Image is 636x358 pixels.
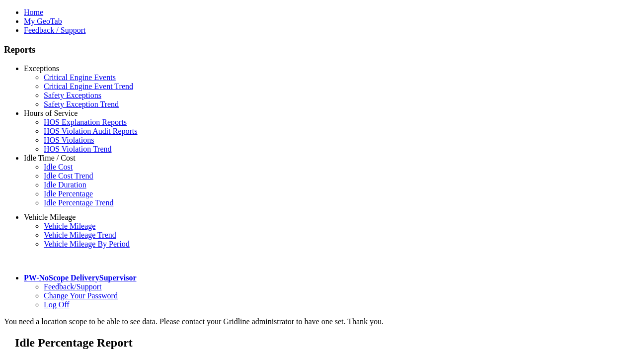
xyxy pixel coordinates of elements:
a: PW-NoScope DeliverySupervisor [24,273,136,282]
a: Log Off [44,300,70,309]
a: Home [24,8,43,16]
a: Vehicle Mileage [44,222,95,230]
a: Vehicle Mileage By Period [44,240,130,248]
a: Idle Percentage [44,189,93,198]
a: HOS Violation Trend [44,145,112,153]
div: You need a location scope to be able to see data. Please contact your Gridline administrator to h... [4,317,632,326]
a: Idle Time / Cost [24,154,76,162]
h2: Idle Percentage Report [15,336,632,350]
a: Safety Exceptions [44,91,101,99]
a: Critical Engine Events [44,73,116,82]
a: Feedback / Support [24,26,85,34]
a: Idle Duration [44,180,86,189]
a: Idle Percentage Trend [44,198,113,207]
a: Hours of Service [24,109,78,117]
a: My GeoTab [24,17,62,25]
a: Feedback/Support [44,282,101,291]
a: Safety Exception Trend [44,100,119,108]
a: Vehicle Mileage [24,213,76,221]
a: HOS Violation Audit Reports [44,127,138,135]
a: Vehicle Mileage Trend [44,231,116,239]
a: Idle Cost Trend [44,172,93,180]
a: HOS Explanation Reports [44,118,127,126]
a: Idle Cost [44,163,73,171]
a: Change Your Password [44,291,118,300]
a: Exceptions [24,64,59,73]
a: HOS Violations [44,136,94,144]
h3: Reports [4,44,632,55]
a: Critical Engine Event Trend [44,82,133,90]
